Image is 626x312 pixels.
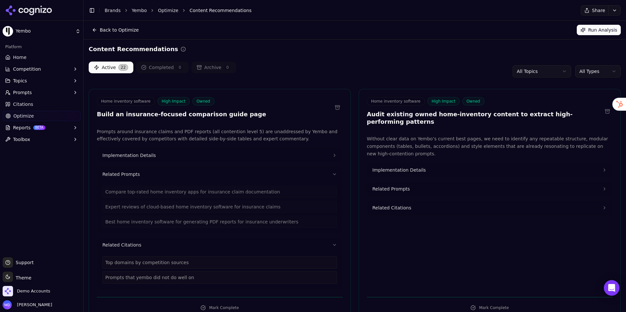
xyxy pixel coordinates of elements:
[14,302,52,308] span: [PERSON_NAME]
[581,5,608,16] button: Share
[462,97,484,106] span: Owned
[97,148,342,163] button: Implementation Details
[372,186,410,192] span: Related Prompts
[13,136,30,143] span: Toolbox
[3,300,12,309] img: Melissa Dowd
[3,26,13,36] img: Yembo
[102,201,337,213] div: Expert reviews of cloud-based home inventory software for insurance claims
[372,205,411,211] span: Related Citations
[13,101,33,107] span: Citations
[3,286,50,296] button: Open organization switcher
[13,66,41,72] span: Competition
[367,97,425,106] span: Home inventory software
[13,275,31,280] span: Theme
[13,89,32,96] span: Prompts
[132,7,147,14] a: Yembo
[367,182,612,196] button: Related Prompts
[3,87,81,98] button: Prompts
[105,7,568,14] nav: breadcrumb
[102,186,337,198] div: Compare top-rated home inventory apps for insurance claim documentation
[97,97,155,106] span: Home inventory software
[17,288,50,294] span: Demo Accounts
[191,62,236,73] button: Archive0
[3,286,13,296] img: Demo Accounts
[97,111,266,118] h3: Build an insurance-focused comparison guide page
[13,54,26,61] span: Home
[372,167,426,173] span: Implementation Details
[118,64,128,71] span: 22
[3,52,81,63] a: Home
[33,125,45,130] span: BETA
[427,97,460,106] span: High Impact
[89,25,142,35] button: Back to Optimize
[3,111,81,121] a: Optimize
[105,8,121,13] a: Brands
[89,45,178,54] h2: Content Recommendations
[97,238,342,252] button: Related Citations
[367,201,612,215] button: Related Citations
[3,99,81,109] a: Citations
[102,171,140,177] span: Related Prompts
[102,256,337,269] div: Top domains by competition sources
[136,62,189,73] button: Completed0
[3,134,81,145] button: Toolbox
[192,97,215,106] span: Owned
[89,62,133,73] button: Active22
[13,78,27,84] span: Topics
[16,28,73,34] span: Yembo
[158,7,178,14] a: Optimize
[13,124,31,131] span: Reports
[176,64,184,71] span: 0
[102,152,156,159] span: Implementation Details
[3,300,52,309] button: Open user button
[577,25,621,35] button: Run Analysis
[3,42,81,52] div: Platform
[367,111,602,125] h3: Audit existing owned home-inventory content to extract high-performing patterns
[224,64,231,71] span: 0
[97,167,342,181] button: Related Prompts
[332,102,343,113] button: Archive recommendation
[367,135,613,157] p: Without clear data on Yembo’s current best pages, we need to identify any repeatable structure, m...
[102,242,141,248] span: Related Citations
[102,216,337,228] div: Best home inventory software for generating PDF reports for insurance underwriters
[97,128,343,143] p: Prompts around insurance claims and PDF reports (all contention level 5) are unaddressed by Yembo...
[102,271,337,284] div: Prompts that yembo did not do well on
[3,64,81,74] button: Competition
[157,97,190,106] span: High Impact
[3,76,81,86] button: Topics
[602,106,613,117] button: Archive recommendation
[13,259,34,266] span: Support
[189,7,251,14] span: Content Recommendations
[367,163,612,177] button: Implementation Details
[3,122,81,133] button: ReportsBETA
[604,280,619,296] div: Open Intercom Messenger
[13,113,34,119] span: Optimize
